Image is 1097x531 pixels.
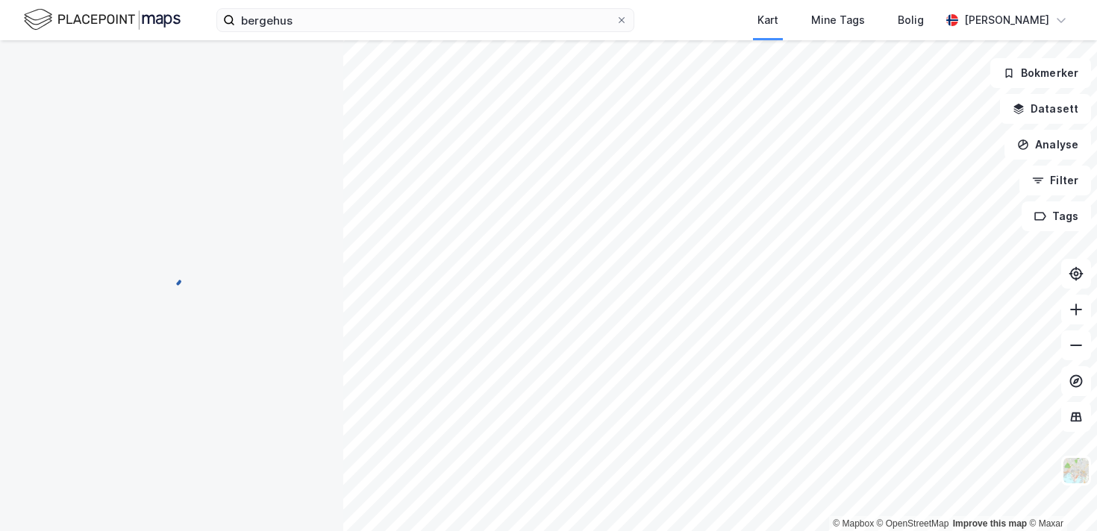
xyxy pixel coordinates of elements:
a: OpenStreetMap [877,518,949,529]
button: Analyse [1004,130,1091,160]
div: [PERSON_NAME] [964,11,1049,29]
a: Mapbox [833,518,874,529]
button: Filter [1019,166,1091,195]
div: Kart [757,11,778,29]
img: logo.f888ab2527a4732fd821a326f86c7f29.svg [24,7,181,33]
div: Mine Tags [811,11,865,29]
a: Improve this map [953,518,1027,529]
input: Søk på adresse, matrikkel, gårdeiere, leietakere eller personer [235,9,616,31]
div: Kontrollprogram for chat [1022,459,1097,531]
button: Tags [1022,201,1091,231]
button: Datasett [1000,94,1091,124]
iframe: Chat Widget [1022,459,1097,531]
button: Bokmerker [990,58,1091,88]
img: Z [1062,456,1090,485]
div: Bolig [898,11,924,29]
img: spinner.a6d8c91a73a9ac5275cf975e30b51cfb.svg [160,265,184,289]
